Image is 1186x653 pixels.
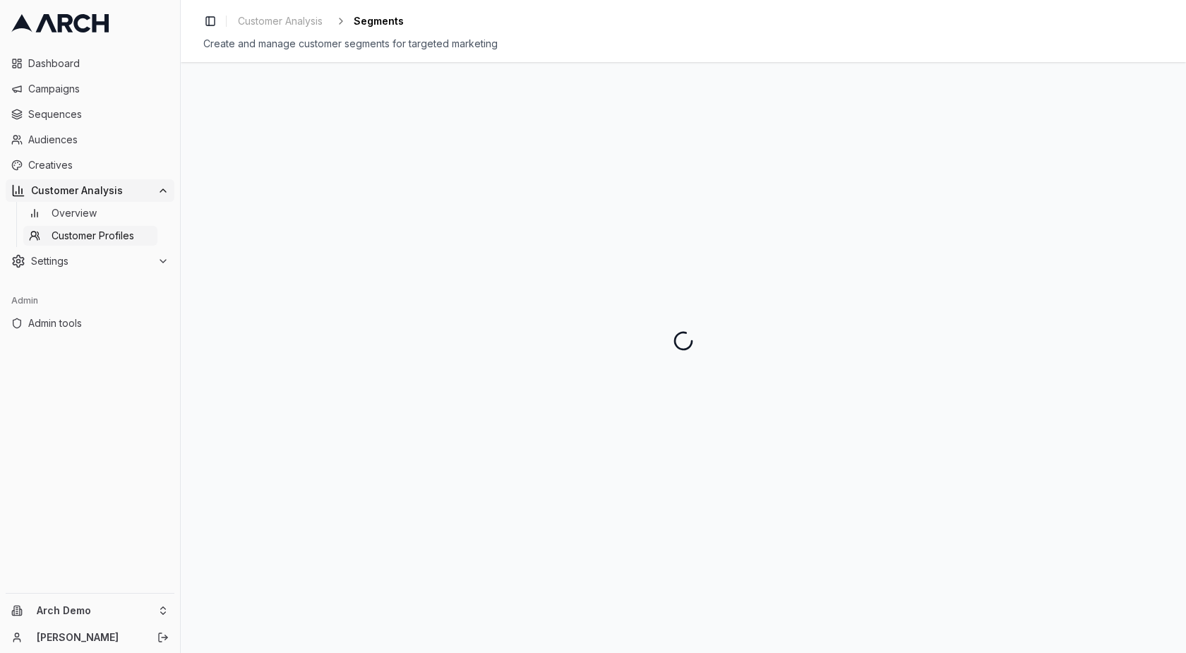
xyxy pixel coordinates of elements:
button: Log out [153,628,173,647]
a: Audiences [6,128,174,151]
span: Segments [354,14,404,28]
span: Customer Analysis [31,184,152,198]
span: Arch Demo [37,604,152,617]
span: Customer Analysis [238,14,323,28]
a: Admin tools [6,312,174,335]
button: Arch Demo [6,599,174,622]
button: Settings [6,250,174,272]
a: Customer Analysis [232,11,328,31]
a: Sequences [6,103,174,126]
span: Customer Profiles [52,229,134,243]
a: Dashboard [6,52,174,75]
span: Audiences [28,133,169,147]
div: Admin [6,289,174,312]
a: [PERSON_NAME] [37,630,142,645]
nav: breadcrumb [232,11,404,31]
span: Creatives [28,158,169,172]
span: Sequences [28,107,169,121]
a: Customer Profiles [23,226,157,246]
div: Create and manage customer segments for targeted marketing [203,37,1163,51]
span: Campaigns [28,82,169,96]
button: Customer Analysis [6,179,174,202]
span: Admin tools [28,316,169,330]
span: Overview [52,206,97,220]
a: Campaigns [6,78,174,100]
span: Settings [31,254,152,268]
a: Overview [23,203,157,223]
span: Dashboard [28,56,169,71]
a: Creatives [6,154,174,176]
